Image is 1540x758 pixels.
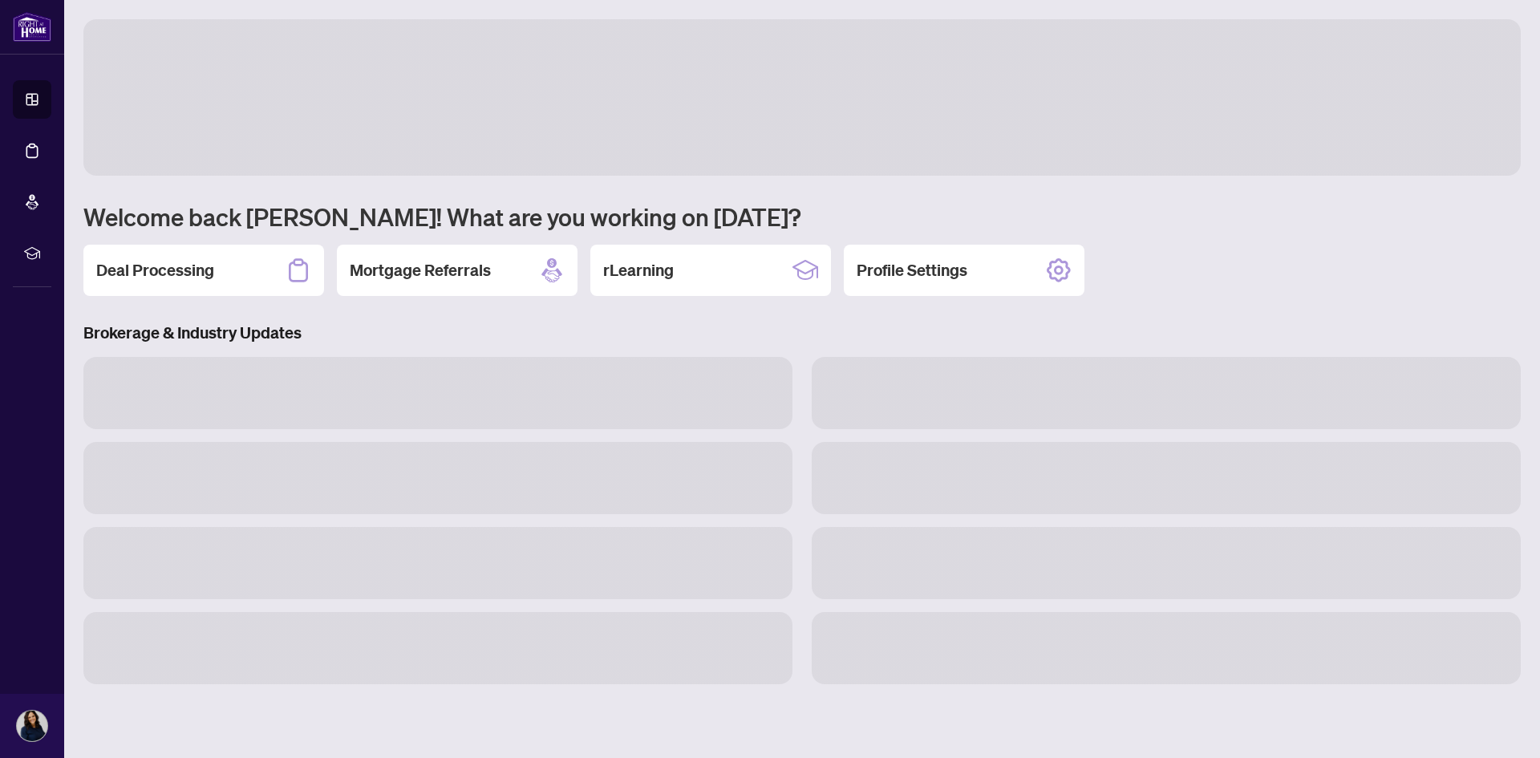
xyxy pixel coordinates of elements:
[350,259,491,282] h2: Mortgage Referrals
[17,711,47,741] img: Profile Icon
[857,259,967,282] h2: Profile Settings
[603,259,674,282] h2: rLearning
[96,259,214,282] h2: Deal Processing
[83,322,1521,344] h3: Brokerage & Industry Updates
[13,12,51,42] img: logo
[83,201,1521,232] h1: Welcome back [PERSON_NAME]! What are you working on [DATE]?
